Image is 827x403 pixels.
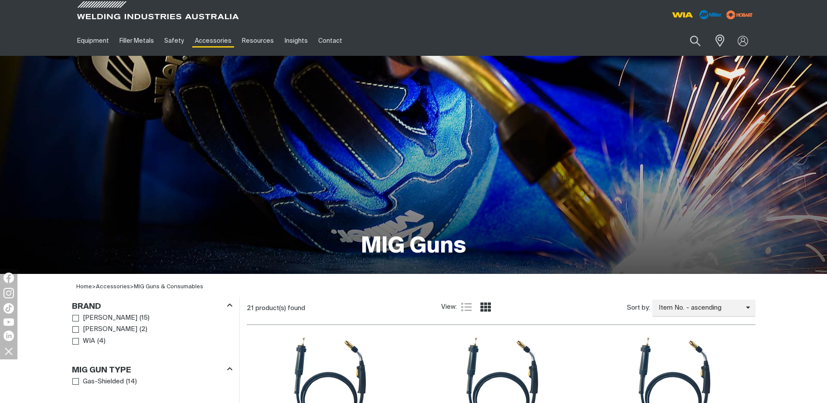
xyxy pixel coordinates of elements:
span: WIA [83,336,95,346]
span: ( 4 ) [97,336,106,346]
a: Filler Metals [114,26,159,56]
aside: Filters [72,297,232,388]
a: Accessories [190,26,237,56]
span: ( 2 ) [140,324,147,335]
a: Safety [159,26,189,56]
span: [PERSON_NAME] [83,324,137,335]
a: Contact [313,26,347,56]
img: hide socials [1,344,16,359]
span: product(s) found [255,305,305,311]
span: > [92,284,96,290]
a: List view [461,302,472,312]
nav: Main [72,26,585,56]
a: Home [76,284,92,290]
img: Facebook [3,273,14,283]
span: ( 15 ) [140,313,150,323]
span: View: [441,302,457,312]
img: LinkedIn [3,331,14,341]
input: Product name or item number... [669,31,710,51]
button: Search products [681,31,710,51]
a: Insights [279,26,313,56]
span: Item No. - ascending [652,303,746,313]
a: Accessories [96,284,130,290]
ul: Brand [72,312,232,347]
img: YouTube [3,318,14,326]
section: Product list controls [247,297,756,319]
a: [PERSON_NAME] [72,324,138,335]
a: Gas-Shielded [72,376,124,388]
div: Brand [72,300,232,312]
img: TikTok [3,303,14,314]
span: Sort by: [627,303,650,313]
img: Instagram [3,288,14,298]
span: [PERSON_NAME] [83,313,137,323]
a: WIA [72,335,95,347]
h3: Brand [72,302,101,312]
div: 21 [247,304,441,313]
img: miller [724,8,756,21]
a: Resources [237,26,279,56]
span: ( 14 ) [126,377,137,387]
a: Equipment [72,26,114,56]
h3: MIG Gun Type [72,365,131,376]
a: MIG Guns & Consumables [134,284,203,290]
h1: MIG Guns [361,232,466,261]
span: > [96,284,134,290]
span: Gas-Shielded [83,377,124,387]
div: MIG Gun Type [72,364,232,376]
ul: MIG Gun Type [72,376,232,388]
a: [PERSON_NAME] [72,312,138,324]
